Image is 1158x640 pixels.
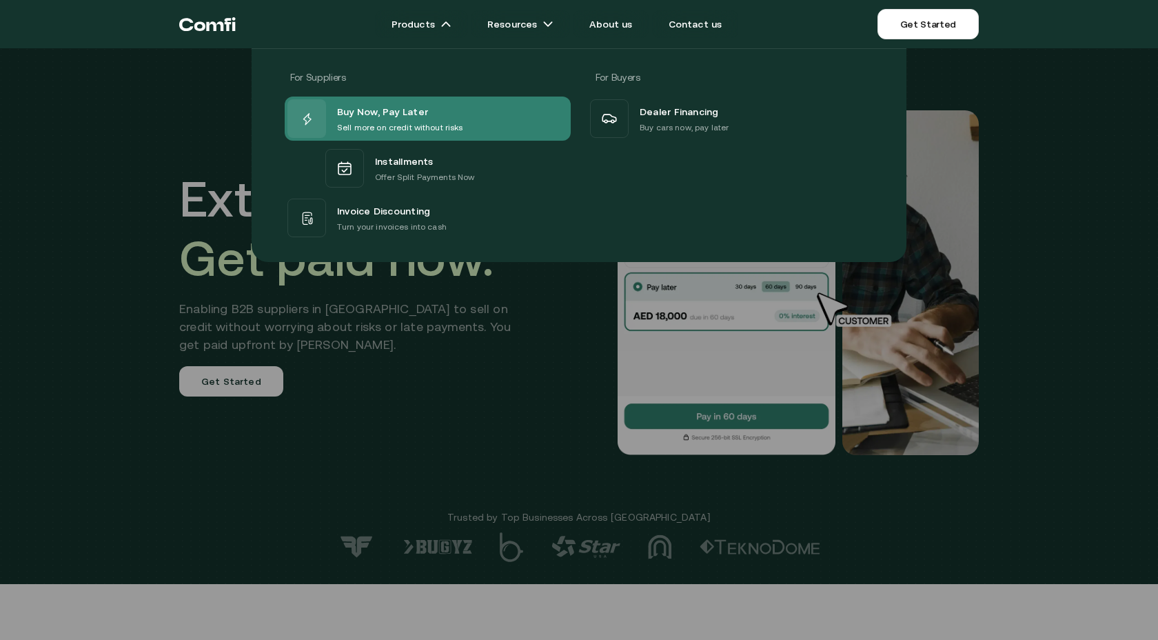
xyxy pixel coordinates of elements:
span: Dealer Financing [640,103,719,121]
a: Contact us [652,10,739,38]
a: Return to the top of the Comfi home page [179,3,236,45]
span: For Buyers [596,72,640,83]
p: Buy cars now, pay later [640,121,729,134]
a: Invoice DiscountingTurn your invoices into cash [285,196,571,240]
a: InstallmentsOffer Split Payments Now [285,141,571,196]
a: Get Started [877,9,979,39]
a: Resourcesarrow icons [471,10,570,38]
span: Invoice Discounting [337,202,430,220]
a: Buy Now, Pay LaterSell more on credit without risks [285,97,571,141]
span: Installments [375,152,434,170]
a: About us [573,10,649,38]
img: arrow icons [440,19,451,30]
p: Offer Split Payments Now [375,170,474,184]
a: Productsarrow icons [375,10,468,38]
p: Turn your invoices into cash [337,220,447,234]
p: Sell more on credit without risks [337,121,463,134]
span: Buy Now, Pay Later [337,103,428,121]
a: Dealer FinancingBuy cars now, pay later [587,97,873,141]
span: For Suppliers [290,72,345,83]
img: arrow icons [542,19,553,30]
